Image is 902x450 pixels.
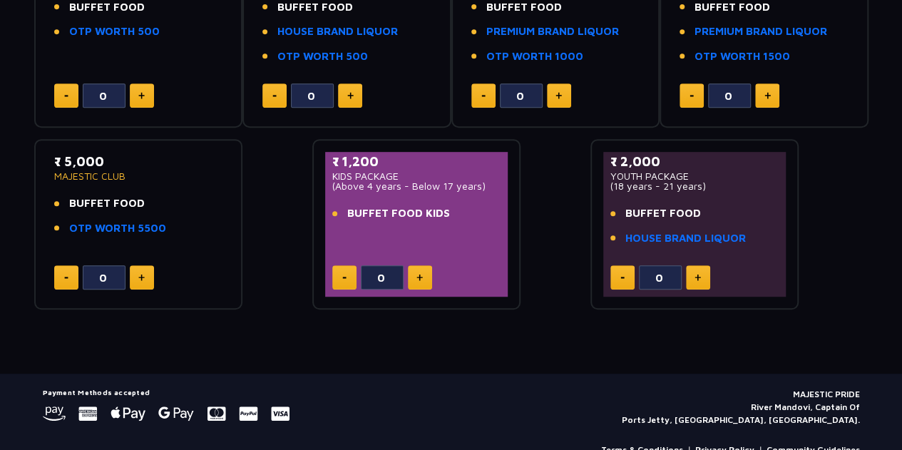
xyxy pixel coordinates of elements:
[347,92,354,99] img: plus
[622,388,860,426] p: MAJESTIC PRIDE River Mandovi, Captain Of Ports Jetty, [GEOGRAPHIC_DATA], [GEOGRAPHIC_DATA].
[138,274,145,281] img: plus
[625,205,701,222] span: BUFFET FOOD
[332,152,501,171] p: ₹ 1,200
[332,171,501,181] p: KIDS PACKAGE
[625,230,746,247] a: HOUSE BRAND LIQUOR
[486,48,583,65] a: OTP WORTH 1000
[695,24,827,40] a: PREMIUM BRAND LIQUOR
[69,24,160,40] a: OTP WORTH 500
[43,388,289,397] h5: Payment Methods accepted
[620,277,625,279] img: minus
[690,95,694,97] img: minus
[54,171,223,181] p: MAJESTIC CLUB
[54,152,223,171] p: ₹ 5,000
[277,48,368,65] a: OTP WORTH 500
[69,220,166,237] a: OTP WORTH 5500
[610,181,779,191] p: (18 years - 21 years)
[695,274,701,281] img: plus
[481,95,486,97] img: minus
[332,181,501,191] p: (Above 4 years - Below 17 years)
[138,92,145,99] img: plus
[610,152,779,171] p: ₹ 2,000
[486,24,619,40] a: PREMIUM BRAND LIQUOR
[764,92,771,99] img: plus
[342,277,347,279] img: minus
[272,95,277,97] img: minus
[64,95,68,97] img: minus
[416,274,423,281] img: plus
[555,92,562,99] img: plus
[347,205,450,222] span: BUFFET FOOD KIDS
[610,171,779,181] p: YOUTH PACKAGE
[64,277,68,279] img: minus
[277,24,398,40] a: HOUSE BRAND LIQUOR
[69,195,145,212] span: BUFFET FOOD
[695,48,790,65] a: OTP WORTH 1500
